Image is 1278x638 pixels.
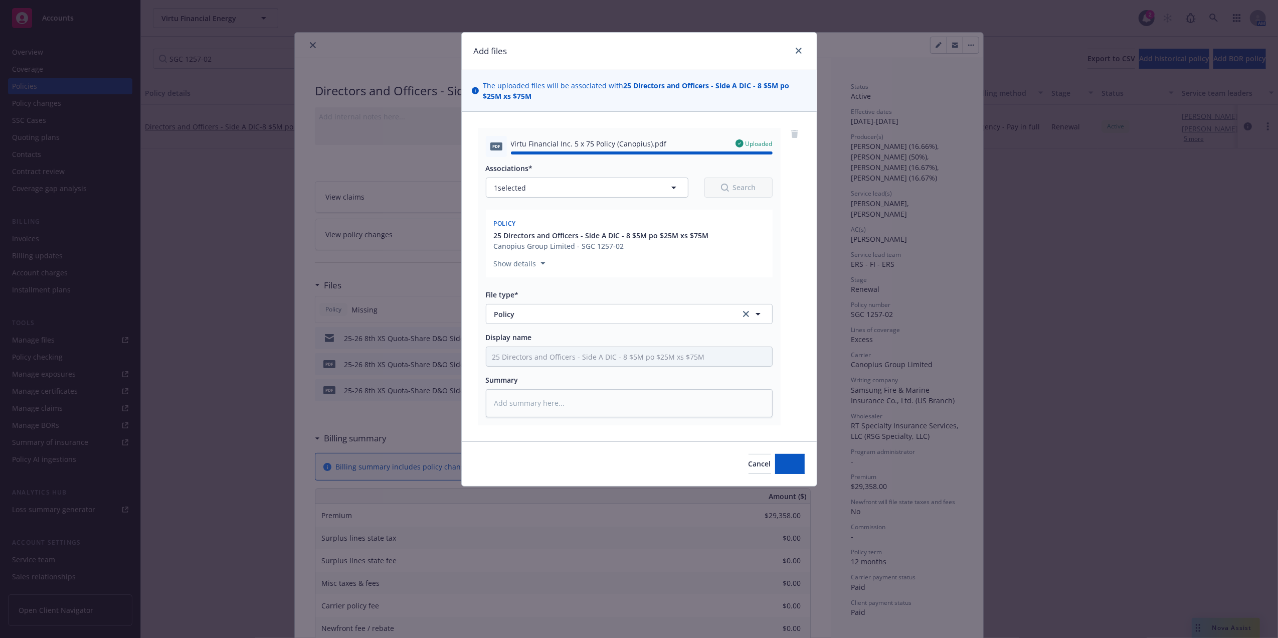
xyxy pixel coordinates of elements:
a: clear selection [740,308,752,320]
span: Summary [486,375,518,385]
input: Add display name here... [486,347,772,366]
span: Display name [486,333,532,342]
button: Policyclear selection [486,304,773,324]
span: Policy [494,309,726,320]
span: File type* [486,290,519,299]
